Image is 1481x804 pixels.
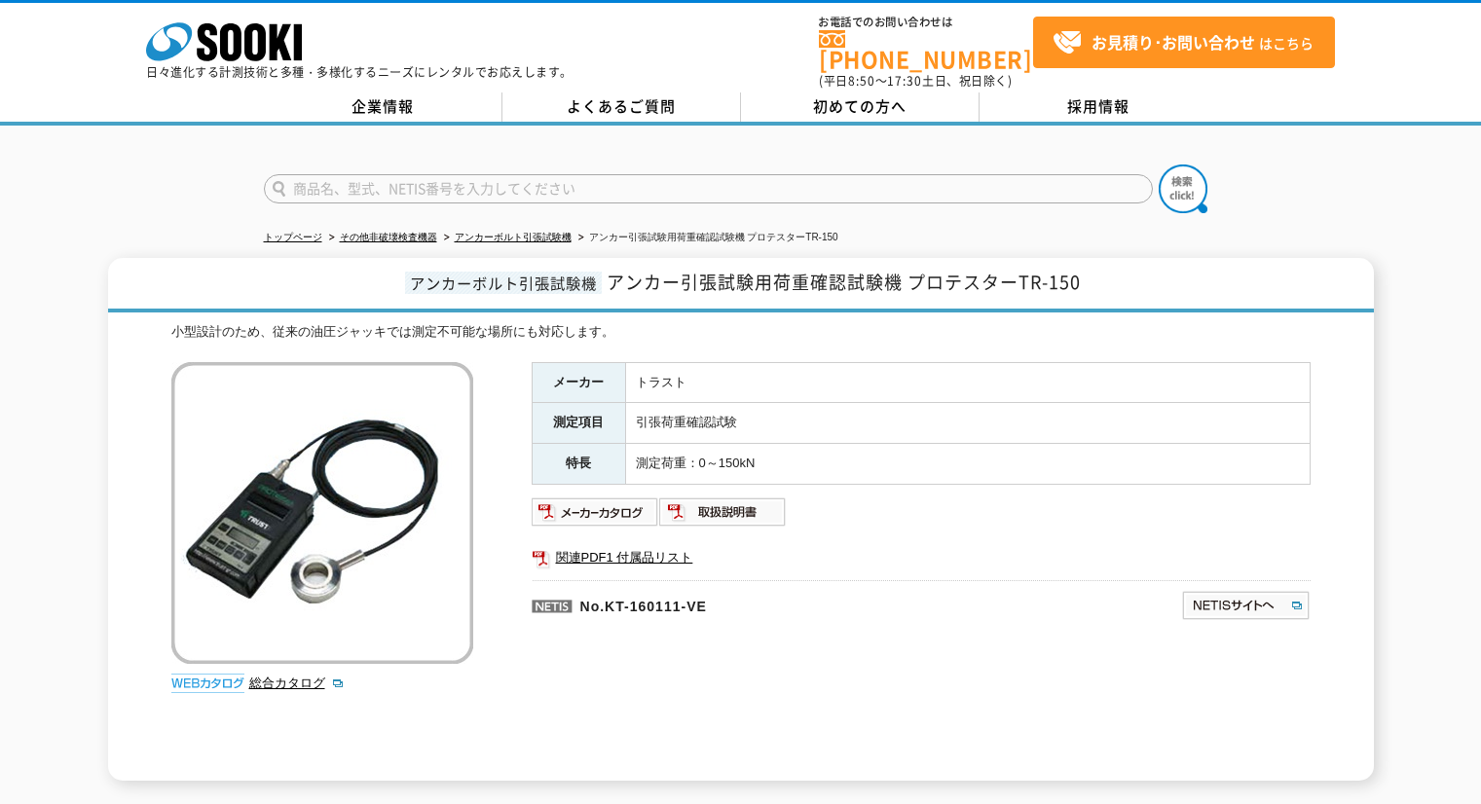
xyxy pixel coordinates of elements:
[146,66,573,78] p: 日々進化する計測技術と多種・多様化するニーズにレンタルでお応えします。
[264,232,322,242] a: トップページ
[659,509,787,524] a: 取扱説明書
[532,444,625,485] th: 特長
[532,362,625,403] th: メーカー
[171,322,1311,343] div: 小型設計のため、従来の油圧ジャッキでは測定不可能な場所にも対応します。
[455,232,572,242] a: アンカーボルト引張試験機
[171,674,244,693] img: webカタログ
[1033,17,1335,68] a: お見積り･お問い合わせはこちら
[848,72,875,90] span: 8:50
[264,92,502,122] a: 企業情報
[1092,30,1255,54] strong: お見積り･お問い合わせ
[532,580,993,627] p: No.KT-160111-VE
[741,92,980,122] a: 初めての方へ
[171,362,473,664] img: アンカー引張試験用荷重確認試験機 プロテスターTR-150
[532,545,1311,570] a: 関連PDF1 付属品リスト
[887,72,922,90] span: 17:30
[574,228,838,248] li: アンカー引張試験用荷重確認試験機 プロテスターTR-150
[249,676,345,690] a: 総合カタログ
[1053,28,1314,57] span: はこちら
[1181,590,1311,621] img: NETISサイトへ
[532,509,659,524] a: メーカーカタログ
[625,403,1310,444] td: 引張荷重確認試験
[819,72,1012,90] span: (平日 ～ 土日、祝日除く)
[625,444,1310,485] td: 測定荷重：0～150kN
[264,174,1153,203] input: 商品名、型式、NETIS番号を入力してください
[532,496,659,528] img: メーカーカタログ
[813,95,907,117] span: 初めての方へ
[659,496,787,528] img: 取扱説明書
[625,362,1310,403] td: トラスト
[502,92,741,122] a: よくあるご質問
[819,30,1033,70] a: [PHONE_NUMBER]
[980,92,1218,122] a: 採用情報
[607,269,1081,295] span: アンカー引張試験用荷重確認試験機 プロテスターTR-150
[1159,164,1207,213] img: btn_search.png
[819,17,1033,28] span: お電話でのお問い合わせは
[340,232,437,242] a: その他非破壊検査機器
[405,272,602,294] span: アンカーボルト引張試験機
[532,403,625,444] th: 測定項目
